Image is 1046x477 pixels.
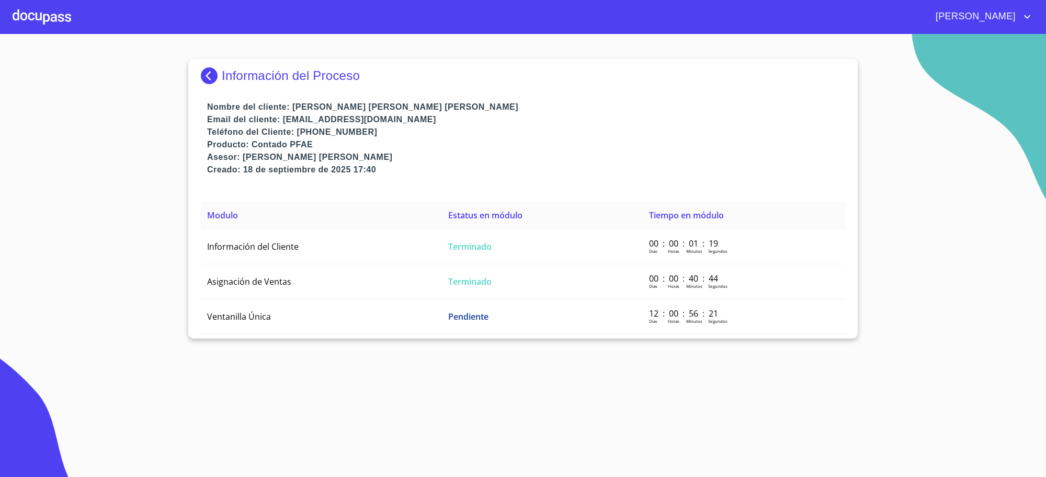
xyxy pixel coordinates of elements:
p: Información del Proceso [222,68,360,83]
span: Terminado [448,241,492,252]
span: Terminado [448,276,492,287]
p: 12 : 00 : 56 : 21 [649,308,720,319]
p: Creado: 18 de septiembre de 2025 17:40 [207,164,845,176]
span: Tiempo en módulo [649,210,724,221]
p: Segundos [708,318,727,324]
p: 00 : 00 : 40 : 44 [649,273,720,284]
p: Segundos [708,283,727,289]
p: Segundos [708,248,727,254]
p: Dias [649,318,657,324]
span: Asignación de Ventas [207,276,291,287]
p: Producto: Contado PFAE [207,138,845,151]
span: Información del Cliente [207,241,299,252]
button: account of current user [928,8,1033,25]
span: [PERSON_NAME] [928,8,1021,25]
p: Email del cliente: [EMAIL_ADDRESS][DOMAIN_NAME] [207,113,845,126]
p: Asesor: [PERSON_NAME] [PERSON_NAME] [207,151,845,164]
p: 00 : 00 : 01 : 19 [649,238,720,249]
span: Pendiente [448,311,488,322]
p: Minutos [686,283,702,289]
img: Docupass spot blue [201,67,222,84]
p: Horas [668,248,679,254]
p: Nombre del cliente: [PERSON_NAME] [PERSON_NAME] [PERSON_NAME] [207,101,845,113]
div: Información del Proceso [201,67,845,84]
p: Horas [668,283,679,289]
span: Modulo [207,210,238,221]
p: Horas [668,318,679,324]
p: Minutos [686,318,702,324]
span: Ventanilla Única [207,311,271,322]
p: Minutos [686,248,702,254]
p: Teléfono del Cliente: [PHONE_NUMBER] [207,126,845,138]
span: Estatus en módulo [448,210,522,221]
p: Dias [649,248,657,254]
p: Dias [649,283,657,289]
